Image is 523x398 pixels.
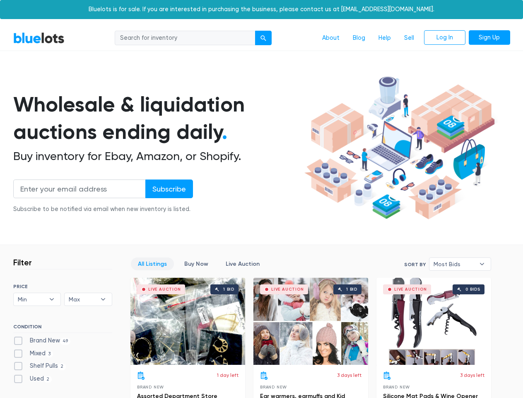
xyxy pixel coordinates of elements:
img: hero-ee84e7d0318cb26816c560f6b4441b76977f77a177738b4e94f68c95b2b83dbb.png [301,73,498,223]
label: Sort By [404,261,426,268]
div: Live Auction [148,287,181,291]
b: ▾ [94,293,112,306]
a: About [316,30,346,46]
a: Help [372,30,398,46]
label: Mixed [13,349,53,358]
div: Live Auction [271,287,304,291]
b: ▾ [43,293,60,306]
span: Max [69,293,96,306]
p: 3 days left [460,371,484,379]
div: Live Auction [394,287,427,291]
label: Used [13,374,52,383]
span: Min [18,293,45,306]
span: Most Bids [434,258,475,270]
a: All Listings [131,257,174,270]
span: Brand New [260,385,287,389]
a: Buy Now [177,257,215,270]
h6: PRICE [13,284,112,289]
a: BlueLots [13,32,65,44]
p: 1 day left [217,371,239,379]
div: 1 bid [346,287,357,291]
div: Subscribe to be notified via email when new inventory is listed. [13,205,193,214]
a: Live Auction 1 bid [130,278,245,365]
div: 0 bids [465,287,480,291]
span: 2 [44,376,52,383]
input: Subscribe [145,180,193,198]
a: Live Auction 1 bid [253,278,368,365]
div: 1 bid [223,287,234,291]
h3: Filter [13,257,32,267]
a: Log In [424,30,465,45]
span: Brand New [137,385,164,389]
a: Blog [346,30,372,46]
a: Live Auction [219,257,267,270]
a: Sign Up [469,30,510,45]
span: 3 [46,351,53,357]
span: Brand New [383,385,410,389]
a: Sell [398,30,421,46]
input: Enter your email address [13,180,146,198]
span: 2 [58,364,66,370]
span: . [222,119,227,144]
span: 49 [60,338,71,345]
label: Brand New [13,336,71,345]
b: ▾ [473,258,491,270]
h1: Wholesale & liquidation auctions ending daily [13,91,301,146]
h6: CONDITION [13,324,112,333]
h2: Buy inventory for Ebay, Amazon, or Shopify. [13,149,301,163]
p: 3 days left [337,371,362,379]
a: Live Auction 0 bids [376,278,491,365]
input: Search for inventory [115,31,255,46]
label: Shelf Pulls [13,362,66,371]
